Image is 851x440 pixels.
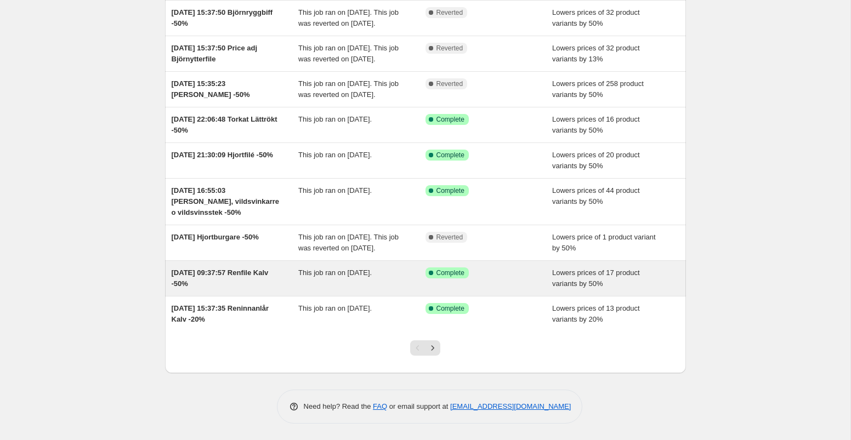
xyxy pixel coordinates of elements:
button: Next [425,340,440,356]
span: [DATE] 15:37:50 Björnryggbiff -50% [172,8,273,27]
span: This job ran on [DATE]. This job was reverted on [DATE]. [298,79,399,99]
span: [DATE] 15:37:35 Reninnanlår Kalv -20% [172,304,269,323]
a: [EMAIL_ADDRESS][DOMAIN_NAME] [450,402,571,410]
span: Lowers prices of 32 product variants by 50% [552,8,640,27]
span: This job ran on [DATE]. [298,186,372,195]
span: Reverted [436,8,463,17]
nav: Pagination [410,340,440,356]
span: Reverted [436,79,463,88]
span: Complete [436,186,464,195]
span: Complete [436,115,464,124]
span: This job ran on [DATE]. [298,115,372,123]
span: [DATE] Hjortburgare -50% [172,233,259,241]
span: [DATE] 22:06:48 Torkat Lättrökt -50% [172,115,277,134]
span: This job ran on [DATE]. [298,268,372,277]
span: [DATE] 16:55:03 [PERSON_NAME], vildsvinkarre o vildsvinsstek -50% [172,186,280,216]
span: This job ran on [DATE]. This job was reverted on [DATE]. [298,233,399,252]
span: [DATE] 15:37:50 Price adj Björnytterfile [172,44,258,63]
span: This job ran on [DATE]. [298,151,372,159]
span: Lowers prices of 17 product variants by 50% [552,268,640,288]
span: or email support at [387,402,450,410]
span: Lowers prices of 44 product variants by 50% [552,186,640,205]
span: [DATE] 09:37:57 Renfile Kalv -50% [172,268,269,288]
span: Complete [436,304,464,313]
span: [DATE] 21:30:09 Hjortfilé -50% [172,151,273,159]
span: Lowers prices of 20 product variants by 50% [552,151,640,170]
span: Complete [436,151,464,159]
span: Lowers price of 1 product variant by 50% [552,233,656,252]
span: Need help? Read the [304,402,373,410]
span: Reverted [436,44,463,53]
span: Reverted [436,233,463,242]
span: [DATE] 15:35:23 [PERSON_NAME] -50% [172,79,250,99]
span: This job ran on [DATE]. This job was reverted on [DATE]. [298,8,399,27]
span: This job ran on [DATE]. [298,304,372,312]
span: This job ran on [DATE]. This job was reverted on [DATE]. [298,44,399,63]
a: FAQ [373,402,387,410]
span: Lowers prices of 258 product variants by 50% [552,79,644,99]
span: Complete [436,268,464,277]
span: Lowers prices of 32 product variants by 13% [552,44,640,63]
span: Lowers prices of 13 product variants by 20% [552,304,640,323]
span: Lowers prices of 16 product variants by 50% [552,115,640,134]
